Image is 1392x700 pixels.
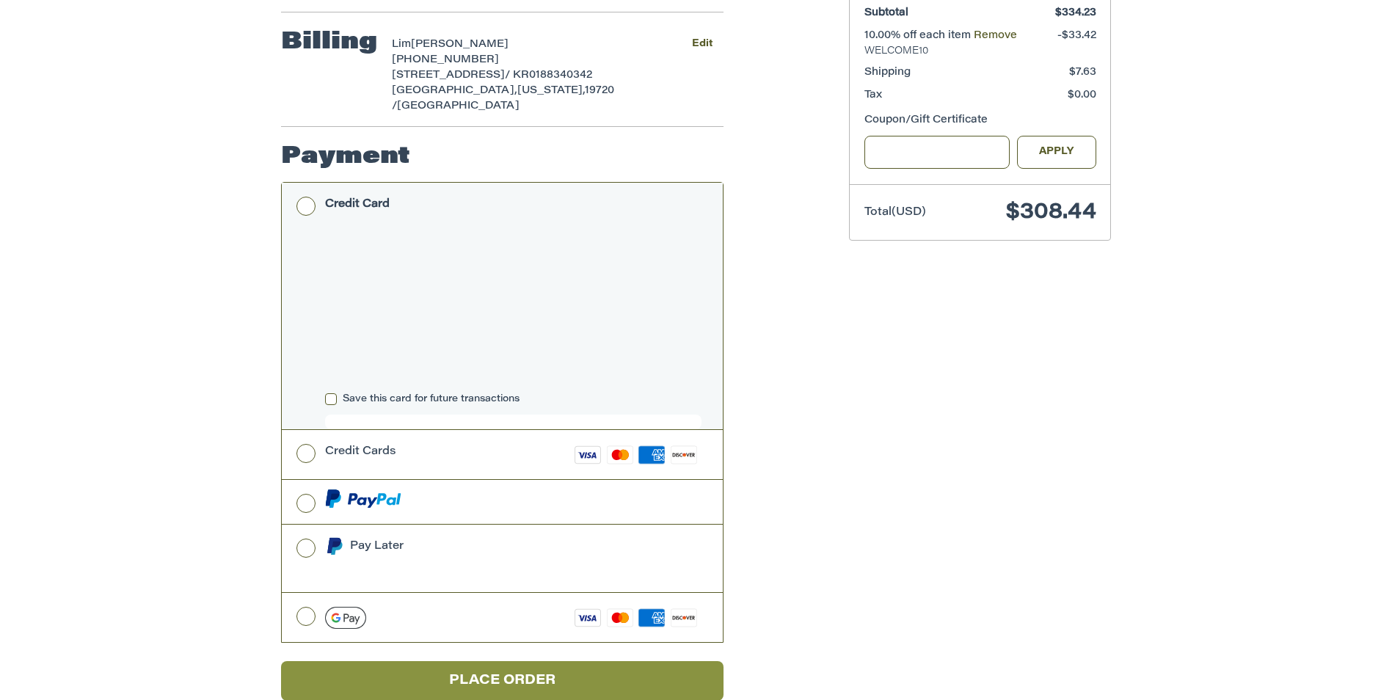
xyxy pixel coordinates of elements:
[1068,90,1096,101] span: $0.00
[397,101,520,112] span: [GEOGRAPHIC_DATA]
[322,230,704,387] iframe: Secure payment input frame
[325,440,396,464] div: Credit Cards
[864,8,908,18] span: Subtotal
[392,86,614,112] span: 19720 /
[350,534,624,558] div: Pay Later
[864,31,974,41] span: 10.00% off each item
[325,560,624,573] iframe: PayPal Message 1
[864,136,1010,169] input: Gift Certificate or Coupon Code
[680,34,724,55] button: Edit
[392,70,505,81] span: [STREET_ADDRESS]
[392,40,411,50] span: Lim
[392,55,499,65] span: [PHONE_NUMBER]
[1055,8,1096,18] span: $334.23
[864,90,882,101] span: Tax
[1017,136,1096,169] button: Apply
[864,113,1096,128] div: Coupon/Gift Certificate
[1006,202,1096,224] span: $308.44
[325,607,366,629] img: Google Pay icon
[325,192,390,216] div: Credit Card
[517,86,585,96] span: [US_STATE],
[864,68,911,78] span: Shipping
[505,70,592,81] span: / KR0188340342
[325,489,401,508] img: PayPal icon
[392,86,517,96] span: [GEOGRAPHIC_DATA],
[864,207,926,218] span: Total (USD)
[411,40,509,50] span: [PERSON_NAME]
[974,31,1017,41] a: Remove
[281,142,410,172] h2: Payment
[325,393,702,405] label: Save this card for future transactions
[864,44,1096,59] span: WELCOME10
[281,28,377,57] h2: Billing
[1057,31,1096,41] span: -$33.42
[325,537,343,555] img: Pay Later icon
[1069,68,1096,78] span: $7.63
